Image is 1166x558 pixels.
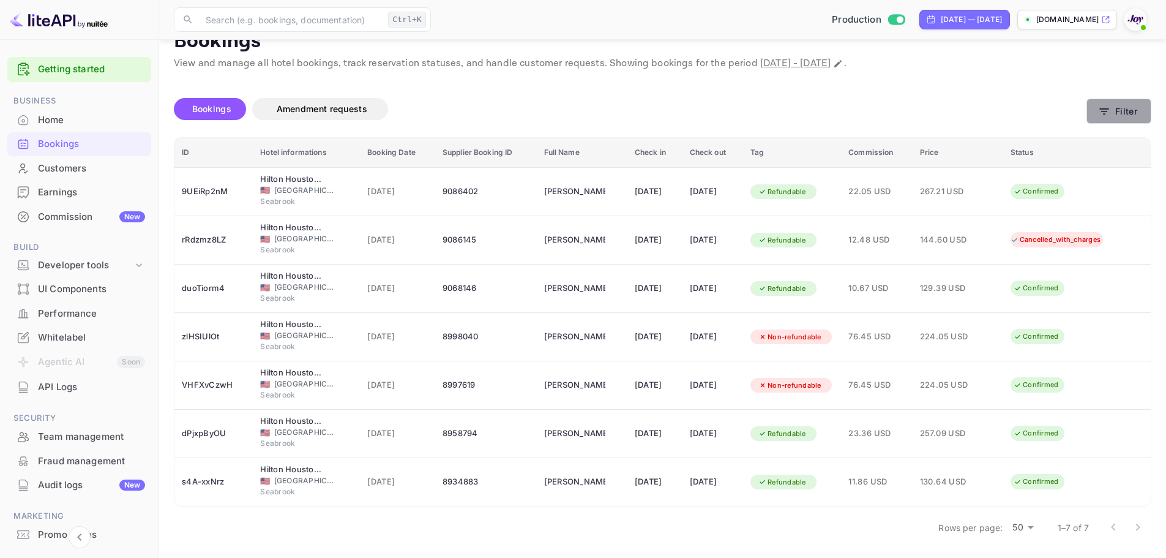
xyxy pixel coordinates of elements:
th: Hotel informations [253,138,360,168]
input: Search (e.g. bookings, documentation) [198,7,383,32]
div: Earnings [7,181,151,205]
img: LiteAPI logo [10,10,108,29]
div: [DATE] [690,375,736,395]
th: Tag [743,138,841,168]
span: Marketing [7,510,151,523]
p: 1–7 of 7 [1058,521,1089,534]
div: Team management [7,425,151,449]
a: UI Components [7,277,151,300]
span: [GEOGRAPHIC_DATA] [274,330,335,341]
div: rRdzmz8LZ [182,230,245,250]
div: s4A-xxNrz [182,472,245,492]
a: Whitelabel [7,326,151,349]
span: Seabrook [260,293,321,304]
th: Commission [841,138,912,168]
div: Hilton Houston NASA Clear Lake [260,464,321,476]
span: Production [832,13,881,27]
span: [GEOGRAPHIC_DATA] [274,379,335,390]
span: Seabrook [260,196,321,207]
span: 76.45 USD [848,379,905,392]
div: [DATE] [635,472,675,492]
span: 267.21 USD [920,185,981,198]
div: Getting started [7,57,151,82]
div: Bookings [7,132,151,156]
div: Lisa Melvin [544,375,605,395]
a: Performance [7,302,151,325]
span: [GEOGRAPHIC_DATA] [274,233,335,244]
p: Rows per page: [938,521,1003,534]
div: zlHSIUlOt [182,327,245,347]
span: 257.09 USD [920,427,981,440]
span: United States of America [260,477,270,485]
span: Amendment requests [277,104,367,114]
span: 224.05 USD [920,379,981,392]
a: Earnings [7,181,151,203]
div: Home [7,108,151,132]
div: Non-refundable [750,378,829,393]
button: Change date range [832,58,844,70]
span: [GEOGRAPHIC_DATA] [274,185,335,196]
div: Customers [38,162,145,176]
div: [DATE] [635,375,675,395]
a: Promo codes [7,523,151,546]
span: 129.39 USD [920,282,981,295]
div: VHFXvCzwH [182,375,245,395]
div: Ruben Ruiz [544,279,605,298]
div: Customers [7,157,151,181]
button: Filter [1086,99,1151,124]
div: Audit logs [38,478,145,492]
div: New [119,211,145,222]
th: Supplier Booking ID [435,138,537,168]
span: Seabrook [260,486,321,497]
a: CommissionNew [7,205,151,228]
span: [DATE] [367,233,428,247]
span: Seabrook [260,438,321,449]
span: 10.67 USD [848,282,905,295]
span: [GEOGRAPHIC_DATA] [274,282,335,293]
div: Whitelabel [7,326,151,350]
span: Seabrook [260,244,321,255]
span: Seabrook [260,390,321,401]
span: [DATE] [367,475,428,489]
div: Ctrl+K [388,12,426,28]
div: duoTiorm4 [182,279,245,298]
div: Refundable [750,475,814,490]
div: [DATE] [690,424,736,443]
div: Earnings [38,186,145,200]
div: API Logs [7,375,151,399]
div: Non-refundable [750,330,829,345]
div: 9UEiRp2nM [182,182,245,202]
div: Audit logsNew [7,473,151,497]
div: Cancelled_with_charges [1003,232,1109,247]
div: Promo codes [7,523,151,547]
th: Check out [682,138,743,168]
span: United States of America [260,332,270,340]
span: United States of America [260,186,270,194]
div: Home [38,113,145,127]
a: API Logs [7,375,151,398]
span: [GEOGRAPHIC_DATA] [274,475,335,486]
div: [DATE] [635,424,675,443]
div: [DATE] [690,230,736,250]
span: [GEOGRAPHIC_DATA] [274,427,335,438]
div: Fraud management [7,450,151,473]
div: [DATE] [690,327,736,347]
div: Developer tools [7,255,151,276]
span: Security [7,412,151,425]
a: Audit logsNew [7,473,151,496]
div: Refundable [750,426,814,442]
div: Hilton Houston NASA Clear Lake [260,415,321,428]
a: Fraud management [7,450,151,472]
div: 8934883 [443,472,529,492]
div: 8997619 [443,375,529,395]
img: With Joy [1126,10,1145,29]
div: Refundable [750,281,814,296]
div: Hilton Houston NASA Clear Lake [260,319,321,331]
div: Refundable [750,233,814,248]
div: CommissionNew [7,205,151,229]
div: 9086402 [443,182,529,202]
div: Developer tools [38,258,133,273]
th: Status [1003,138,1151,168]
div: 8998040 [443,327,529,347]
th: Price [913,138,1003,168]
